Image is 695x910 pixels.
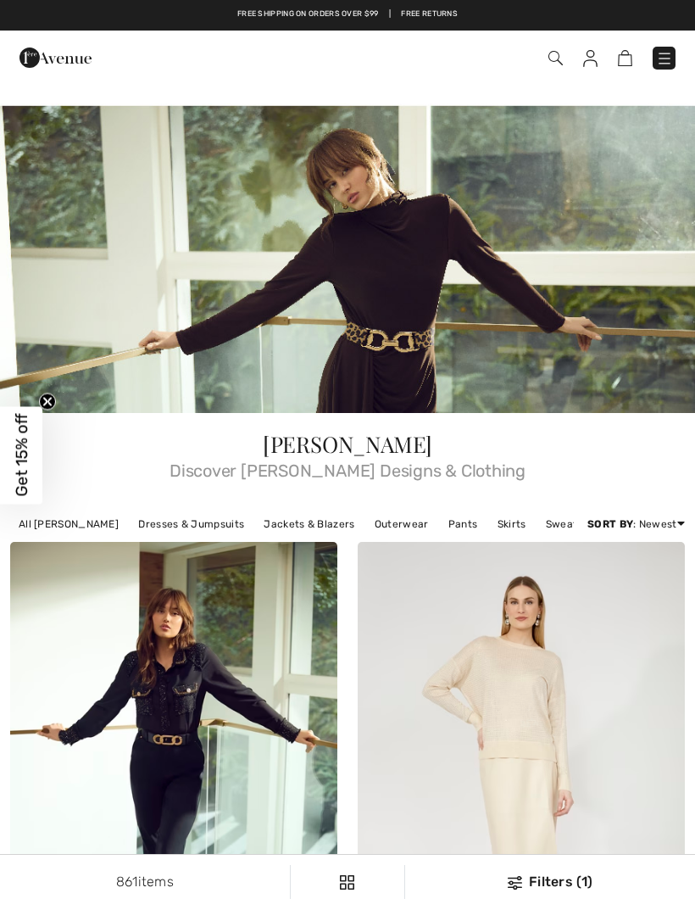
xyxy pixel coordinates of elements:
[263,429,432,459] span: [PERSON_NAME]
[10,513,127,535] a: All [PERSON_NAME]
[255,513,363,535] a: Jackets & Blazers
[116,874,138,890] span: 861
[548,51,563,65] img: Search
[237,8,379,20] a: Free shipping on orders over $99
[537,513,665,535] a: Sweaters & Cardigans
[618,50,632,66] img: Shopping Bag
[10,455,685,479] span: Discover [PERSON_NAME] Designs & Clothing
[415,872,685,892] div: Filters (1)
[587,516,685,532] div: : Newest
[389,8,391,20] span: |
[440,513,486,535] a: Pants
[656,50,673,67] img: Menu
[130,513,253,535] a: Dresses & Jumpsuits
[19,41,92,75] img: 1ère Avenue
[39,393,56,410] button: Close teaser
[340,875,354,890] img: Filters
[583,50,598,67] img: My Info
[12,414,31,497] span: Get 15% off
[489,513,535,535] a: Skirts
[587,518,633,530] strong: Sort By
[19,48,92,64] a: 1ère Avenue
[401,8,458,20] a: Free Returns
[366,513,437,535] a: Outerwear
